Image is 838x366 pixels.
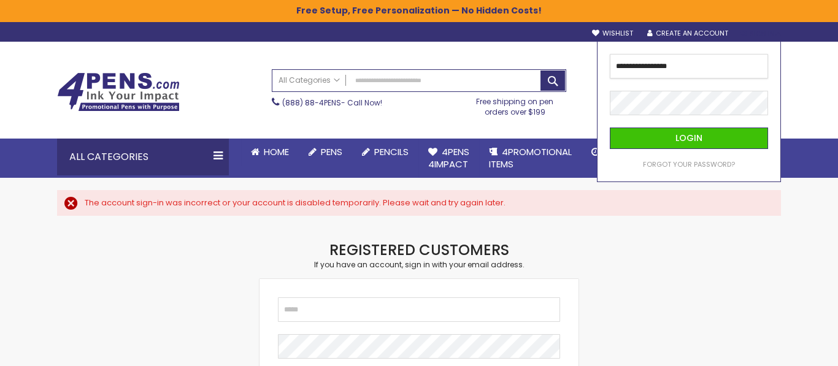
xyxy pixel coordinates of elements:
a: Wishlist [592,29,633,38]
img: 4Pens Custom Pens and Promotional Products [57,72,180,112]
span: Pens [321,145,342,158]
a: 4PROMOTIONALITEMS [479,139,582,178]
span: 4Pens 4impact [428,145,469,170]
a: Create an Account [647,29,728,38]
span: All Categories [279,75,340,85]
div: All Categories [57,139,229,175]
div: The account sign-in was incorrect or your account is disabled temporarily. Please wait and try ag... [85,197,769,208]
div: Sign In [740,29,781,39]
a: Rush [582,139,637,166]
iframe: Google Customer Reviews [737,333,838,366]
span: Forgot Your Password? [643,159,735,169]
button: Login [610,128,768,149]
span: 4PROMOTIONAL ITEMS [489,145,572,170]
div: If you have an account, sign in with your email address. [259,260,579,270]
span: Pencils [374,145,409,158]
a: 4Pens4impact [418,139,479,178]
a: Pencils [352,139,418,166]
span: - Call Now! [282,97,382,108]
a: Pens [299,139,352,166]
a: (888) 88-4PENS [282,97,341,108]
a: Home [241,139,299,166]
div: Free shipping on pen orders over $199 [464,92,567,116]
span: Login [675,132,702,144]
a: All Categories [272,70,346,90]
strong: Registered Customers [329,240,509,260]
span: Home [264,145,289,158]
a: Forgot Your Password? [643,160,735,169]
